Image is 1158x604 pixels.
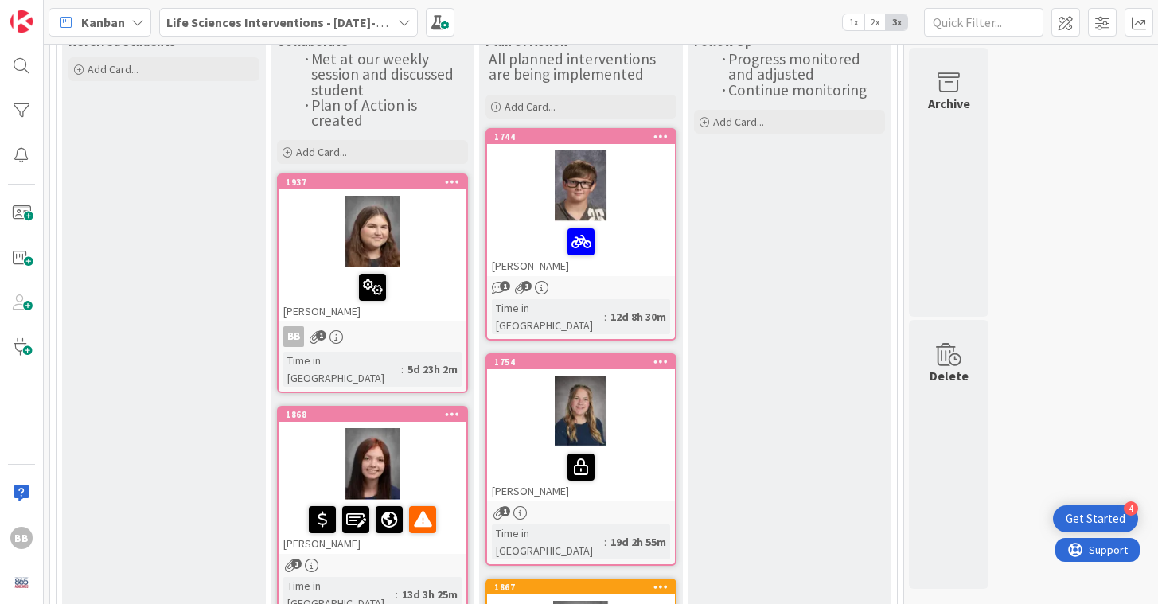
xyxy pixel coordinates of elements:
[487,580,675,594] div: 1867
[291,559,302,569] span: 1
[487,355,675,369] div: 1754
[81,13,125,32] span: Kanban
[286,409,466,420] div: 1868
[487,130,675,276] div: 1744[PERSON_NAME]
[311,95,420,130] span: Plan of Action is created
[279,500,466,554] div: [PERSON_NAME]
[928,94,970,113] div: Archive
[279,175,466,321] div: 1937[PERSON_NAME]
[1124,501,1138,516] div: 4
[604,533,606,551] span: :
[283,326,304,347] div: BB
[88,62,138,76] span: Add Card...
[279,407,466,554] div: 1868[PERSON_NAME]
[604,308,606,325] span: :
[401,360,404,378] span: :
[1053,505,1138,532] div: Open Get Started checklist, remaining modules: 4
[286,177,466,188] div: 1937
[930,366,969,385] div: Delete
[485,128,676,341] a: 1744[PERSON_NAME]Time in [GEOGRAPHIC_DATA]:12d 8h 30m
[279,175,466,189] div: 1937
[713,115,764,129] span: Add Card...
[886,14,907,30] span: 3x
[10,571,33,594] img: avatar
[10,527,33,549] div: BB
[494,131,675,142] div: 1744
[277,173,468,393] a: 1937[PERSON_NAME]BBTime in [GEOGRAPHIC_DATA]:5d 23h 2m
[1066,511,1125,527] div: Get Started
[494,357,675,368] div: 1754
[728,80,867,99] span: Continue monitoring
[487,130,675,144] div: 1744
[500,506,510,516] span: 1
[10,10,33,33] img: Visit kanbanzone.com
[33,2,72,21] span: Support
[279,407,466,422] div: 1868
[606,533,670,551] div: 19d 2h 55m
[487,447,675,501] div: [PERSON_NAME]
[398,586,462,603] div: 13d 3h 25m
[487,355,675,501] div: 1754[PERSON_NAME]
[521,281,532,291] span: 1
[166,14,413,30] b: Life Sciences Interventions - [DATE]-[DATE]
[485,353,676,566] a: 1754[PERSON_NAME]Time in [GEOGRAPHIC_DATA]:19d 2h 55m
[396,586,398,603] span: :
[283,352,401,387] div: Time in [GEOGRAPHIC_DATA]
[279,267,466,321] div: [PERSON_NAME]
[487,222,675,276] div: [PERSON_NAME]
[843,14,864,30] span: 1x
[489,49,659,84] span: All planned interventions are being implemented
[728,49,864,84] span: Progress monitored and adjusted
[316,330,326,341] span: 1
[492,524,604,559] div: Time in [GEOGRAPHIC_DATA]
[864,14,886,30] span: 2x
[311,49,457,99] span: Met at our weekly session and discussed student
[296,145,347,159] span: Add Card...
[494,582,675,593] div: 1867
[924,8,1043,37] input: Quick Filter...
[492,299,604,334] div: Time in [GEOGRAPHIC_DATA]
[505,99,556,114] span: Add Card...
[500,281,510,291] span: 1
[279,326,466,347] div: BB
[404,360,462,378] div: 5d 23h 2m
[606,308,670,325] div: 12d 8h 30m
